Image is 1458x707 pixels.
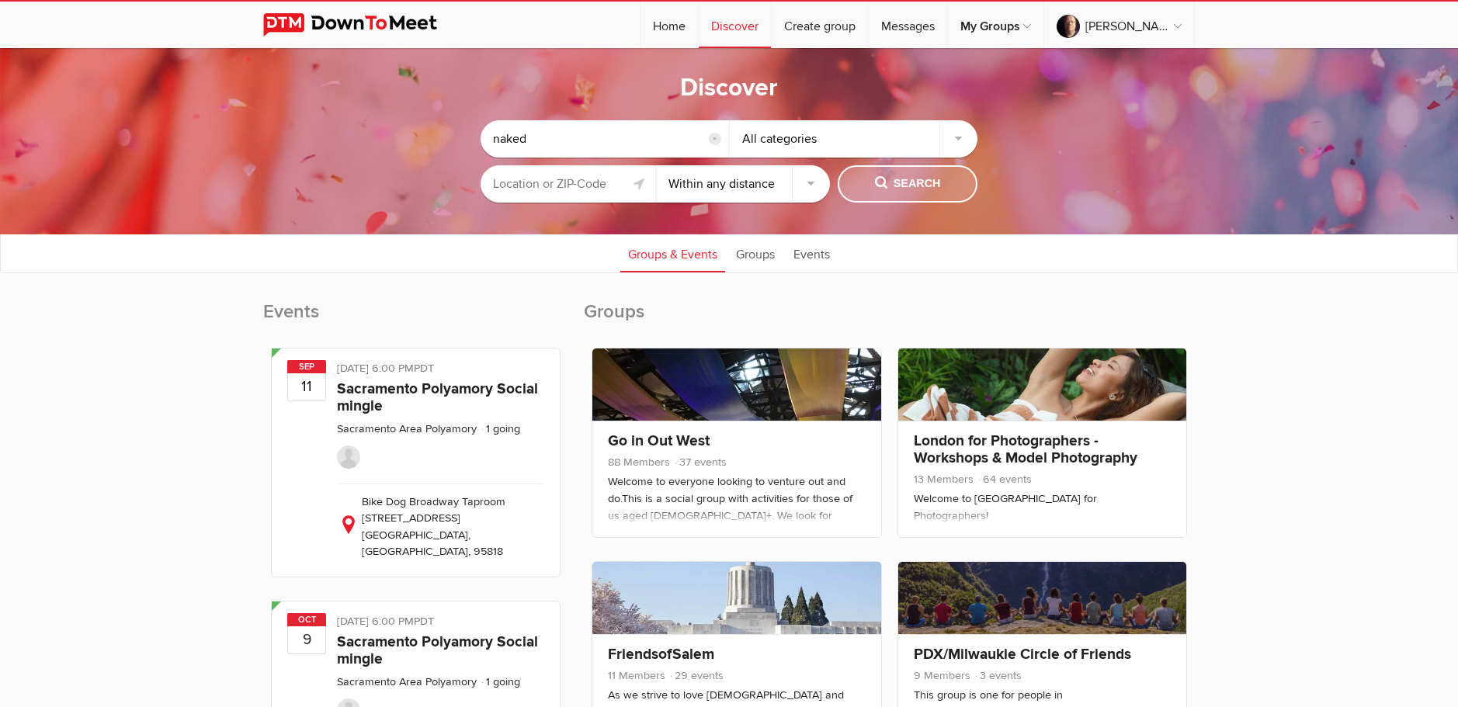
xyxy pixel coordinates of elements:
[481,165,655,203] input: Location or ZIP-Code
[914,431,1137,467] a: London for Photographers - Workshops & Model Photography
[772,2,868,48] a: Create group
[914,473,974,486] span: 13 Members
[288,373,325,400] b: 11
[914,645,1131,664] a: PDX/Milwaukie Circle of Friends
[608,645,714,664] a: FriendsofSalem
[263,13,461,36] img: DownToMeet
[786,234,838,272] a: Events
[263,300,568,340] h2: Events
[414,615,434,628] span: America/Los_Angeles
[481,120,729,158] input: Search...
[730,120,978,158] div: All categories
[337,613,544,633] div: [DATE] 6:00 PM
[875,175,941,192] span: Search
[337,675,477,688] a: Sacramento Area Polyamory
[673,456,727,469] span: 37 events
[699,2,771,48] a: Discover
[869,2,947,48] a: Messages
[838,165,977,203] button: Search
[608,669,665,682] span: 11 Members
[287,360,326,373] span: Sep
[620,234,725,272] a: Groups & Events
[668,669,724,682] span: 29 events
[337,360,544,380] div: [DATE] 6:00 PM
[414,362,434,375] span: America/Los_Angeles
[362,495,505,559] span: Bike Dog Broadway Taproom [STREET_ADDRESS] [GEOGRAPHIC_DATA], [GEOGRAPHIC_DATA], 95818
[914,669,970,682] span: 9 Members
[337,379,538,415] a: Sacramento Polyamory Social mingle
[584,300,1195,340] h2: Groups
[974,669,1022,682] span: 3 events
[337,445,360,469] img: Sarah Elizabeth Tygert
[337,632,538,668] a: Sacramento Polyamory Social mingle
[337,422,477,435] a: Sacramento Area Polyamory
[608,456,670,469] span: 88 Members
[608,473,865,674] div: Welcome to everyone looking to venture out and do.This is a social group with activities for thos...
[608,431,710,450] a: Go in Out West
[288,626,325,653] b: 9
[1044,2,1194,48] a: [PERSON_NAME]
[480,422,520,435] li: 1 going
[480,675,520,688] li: 1 going
[680,72,778,105] h1: Discover
[728,234,783,272] a: Groups
[287,613,326,626] span: Oct
[948,2,1043,48] a: My Groups
[640,2,698,48] a: Home
[977,473,1032,486] span: 64 events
